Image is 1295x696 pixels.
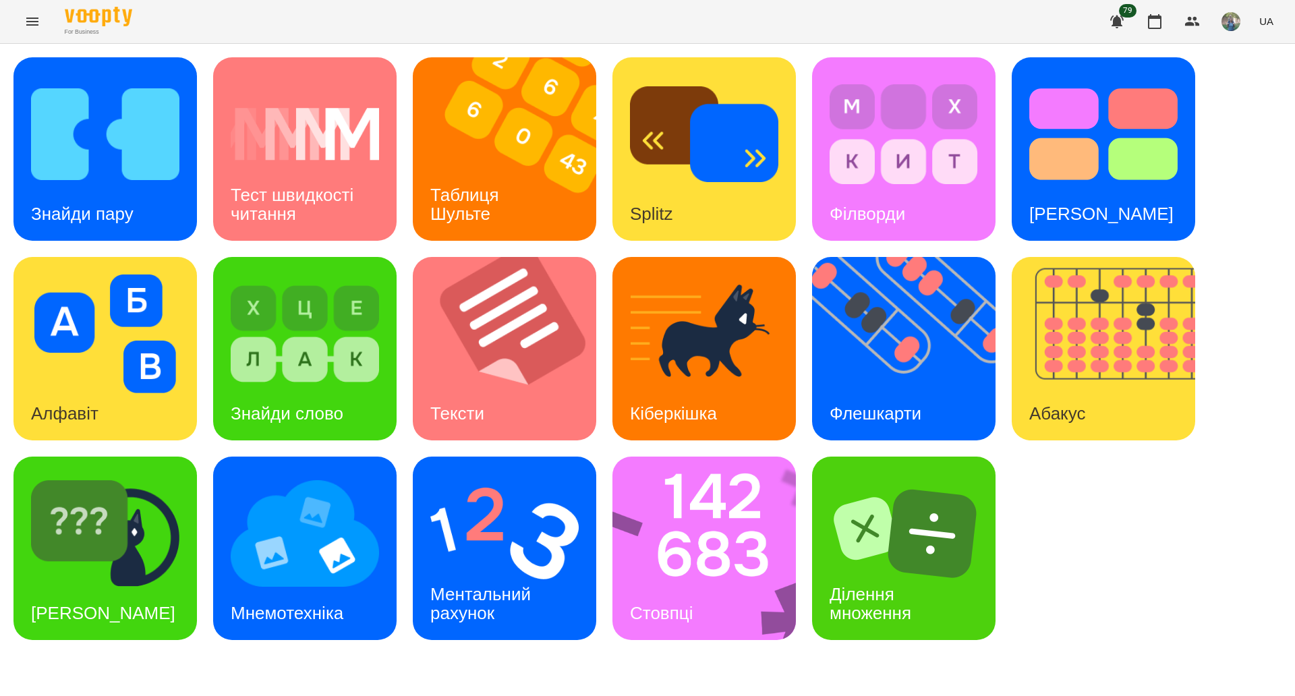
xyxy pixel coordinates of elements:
[1012,257,1212,440] img: Абакус
[31,204,134,224] h3: Знайди пару
[413,257,596,440] a: ТекстиТексти
[812,57,996,241] a: ФілвордиФілворди
[1029,75,1178,194] img: Тест Струпа
[31,403,98,424] h3: Алфавіт
[31,75,179,194] img: Знайди пару
[231,274,379,393] img: Знайди слово
[612,457,796,640] a: СтовпціСтовпці
[830,403,921,424] h3: Флешкарти
[630,75,778,194] img: Splitz
[1119,4,1136,18] span: 79
[830,75,978,194] img: Філворди
[65,28,132,36] span: For Business
[430,185,504,223] h3: Таблиця Шульте
[812,257,1012,440] img: Флешкарти
[231,403,343,424] h3: Знайди слово
[630,403,717,424] h3: Кіберкішка
[31,603,175,623] h3: [PERSON_NAME]
[231,603,343,623] h3: Мнемотехніка
[13,457,197,640] a: Знайди Кіберкішку[PERSON_NAME]
[812,257,996,440] a: ФлешкартиФлешкарти
[630,603,693,623] h3: Стовпці
[830,204,905,224] h3: Філворди
[231,185,358,223] h3: Тест швидкості читання
[65,7,132,26] img: Voopty Logo
[1012,57,1195,241] a: Тест Струпа[PERSON_NAME]
[413,257,613,440] img: Тексти
[413,57,613,241] img: Таблиця Шульте
[16,5,49,38] button: Menu
[1029,403,1085,424] h3: Абакус
[213,57,397,241] a: Тест швидкості читанняТест швидкості читання
[430,584,536,622] h3: Ментальний рахунок
[630,204,673,224] h3: Splitz
[812,457,996,640] a: Ділення множенняДілення множення
[1254,9,1279,34] button: UA
[213,257,397,440] a: Знайди словоЗнайди слово
[1221,12,1240,31] img: de1e453bb906a7b44fa35c1e57b3518e.jpg
[231,75,379,194] img: Тест швидкості читання
[430,403,484,424] h3: Тексти
[1012,257,1195,440] a: АбакусАбакус
[413,57,596,241] a: Таблиця ШультеТаблиця Шульте
[430,474,579,593] img: Ментальний рахунок
[413,457,596,640] a: Ментальний рахунокМентальний рахунок
[31,274,179,393] img: Алфавіт
[612,57,796,241] a: SplitzSplitz
[13,257,197,440] a: АлфавітАлфавіт
[830,474,978,593] img: Ділення множення
[1029,204,1174,224] h3: [PERSON_NAME]
[231,474,379,593] img: Мнемотехніка
[630,274,778,393] img: Кіберкішка
[612,457,813,640] img: Стовпці
[13,57,197,241] a: Знайди паруЗнайди пару
[213,457,397,640] a: МнемотехнікаМнемотехніка
[1259,14,1273,28] span: UA
[612,257,796,440] a: КіберкішкаКіберкішка
[31,474,179,593] img: Знайди Кіберкішку
[830,584,911,622] h3: Ділення множення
